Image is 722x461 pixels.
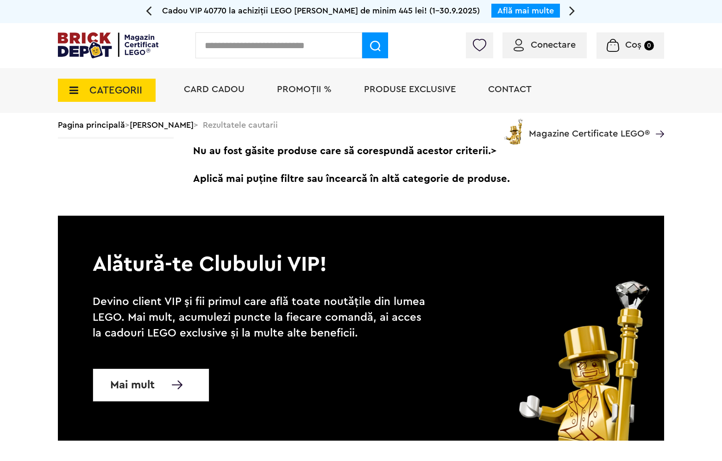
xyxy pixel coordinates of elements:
p: Alătură-te Clubului VIP! [58,216,664,279]
span: Magazine Certificate LEGO® [529,117,650,138]
small: 0 [644,41,654,50]
span: Cadou VIP 40770 la achiziții LEGO [PERSON_NAME] de minim 445 lei! (1-30.9.2025) [162,6,480,15]
a: Produse exclusive [364,85,456,94]
span: Nu au fost găsite produse care să corespundă acestor criterii.> [185,137,664,165]
img: Mai multe informatii [172,380,182,389]
a: Card Cadou [184,85,245,94]
span: Coș [625,40,641,50]
span: CATEGORII [89,85,142,95]
p: Devino client VIP și fii primul care află toate noutățile din lumea LEGO. Mai mult, acumulezi pun... [93,294,431,341]
a: Află mai multe [497,6,554,15]
a: PROMOȚII % [277,85,332,94]
span: Aplică mai puține filtre sau încearcă în altă categorie de produse. [185,165,664,193]
span: Mai mult [110,380,155,390]
a: Conectare [514,40,576,50]
a: Contact [488,85,532,94]
img: vip_page_image [509,280,664,441]
span: Conectare [531,40,576,50]
a: Magazine Certificate LEGO® [650,117,664,126]
a: Mai mult [93,368,209,402]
